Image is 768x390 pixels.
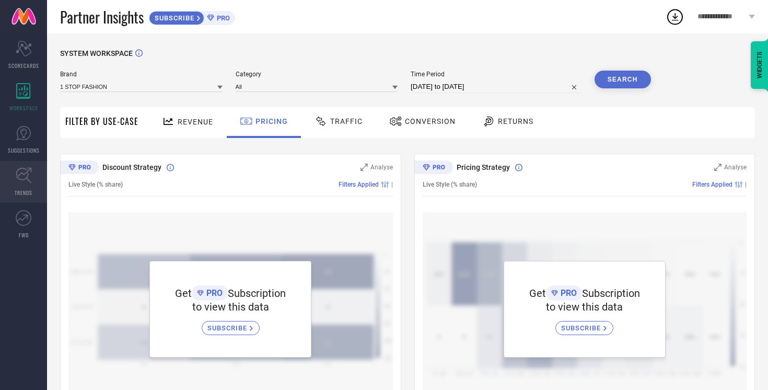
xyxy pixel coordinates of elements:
[714,164,722,171] svg: Zoom
[60,6,144,28] span: Partner Insights
[19,231,29,239] span: FWD
[561,324,603,332] span: SUBSCRIBE
[330,117,363,125] span: Traffic
[228,287,286,300] span: Subscription
[411,71,581,78] span: Time Period
[204,288,223,298] span: PRO
[370,164,393,171] span: Analyse
[102,163,161,171] span: Discount Strategy
[9,104,38,112] span: WORKSPACE
[405,117,456,125] span: Conversion
[411,81,581,93] input: Select time period
[15,189,32,197] span: TRENDS
[60,71,223,78] span: Brand
[529,287,546,300] span: Get
[595,71,651,88] button: Search
[60,160,99,176] div: Premium
[65,115,138,128] span: Filter By Use-Case
[149,8,235,25] a: SUBSCRIBEPRO
[666,7,684,26] div: Open download list
[8,146,40,154] span: SUGGESTIONS
[498,117,533,125] span: Returns
[582,287,640,300] span: Subscription
[555,313,613,335] a: SUBSCRIBE
[60,49,133,58] span: SYSTEM WORKSPACE
[558,288,577,298] span: PRO
[457,163,510,171] span: Pricing Strategy
[236,71,398,78] span: Category
[724,164,747,171] span: Analyse
[255,117,288,125] span: Pricing
[207,324,250,332] span: SUBSCRIBE
[178,118,213,126] span: Revenue
[391,181,393,188] span: |
[339,181,379,188] span: Filters Applied
[175,287,192,300] span: Get
[192,301,269,313] span: to view this data
[546,301,623,313] span: to view this data
[692,181,732,188] span: Filters Applied
[202,313,260,335] a: SUBSCRIBE
[214,14,230,22] span: PRO
[8,62,39,70] span: SCORECARDS
[360,164,368,171] svg: Zoom
[423,181,477,188] span: Live Style (% share)
[68,181,123,188] span: Live Style (% share)
[745,181,747,188] span: |
[414,160,453,176] div: Premium
[149,14,197,22] span: SUBSCRIBE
